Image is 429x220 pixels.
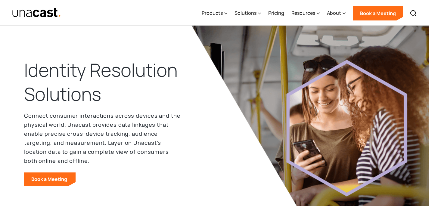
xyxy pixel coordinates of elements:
[24,172,76,186] a: Book a Meeting
[291,1,320,26] div: Resources
[12,8,61,18] a: home
[410,10,417,17] img: Search icon
[268,1,284,26] a: Pricing
[353,6,403,20] a: Book a Meeting
[24,58,195,106] h1: Identity Resolution Solutions
[235,9,256,17] div: Solutions
[327,1,346,26] div: About
[12,8,61,18] img: Unacast text logo
[327,9,341,17] div: About
[202,9,223,17] div: Products
[235,1,261,26] div: Solutions
[202,1,227,26] div: Products
[24,111,181,165] p: Connect consumer interactions across devices and the physical world. Unacast provides data linkag...
[291,9,315,17] div: Resources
